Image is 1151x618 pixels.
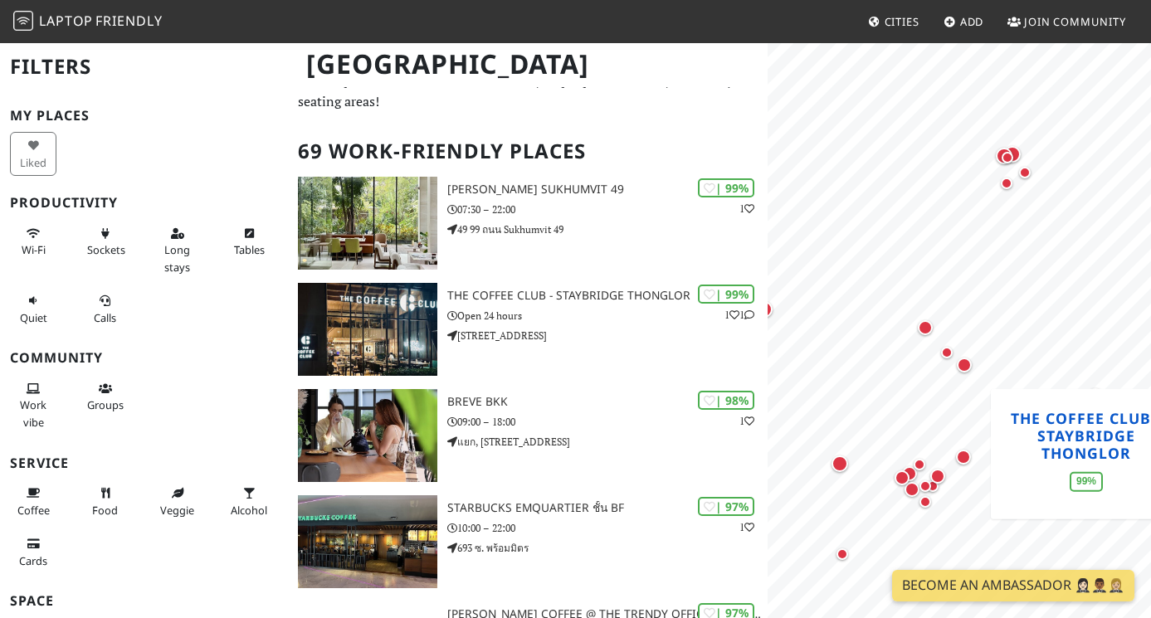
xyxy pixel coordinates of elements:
[447,202,767,217] p: 07:30 – 22:00
[10,530,56,574] button: Cards
[94,310,116,325] span: Video/audio calls
[885,14,919,29] span: Cities
[739,413,754,429] p: 1
[927,465,949,487] div: Map marker
[87,397,124,412] span: Group tables
[828,452,851,475] div: Map marker
[447,540,767,556] p: 693 ซ. พร้อมมิตร
[953,354,975,376] div: Map marker
[234,242,265,257] span: Work-friendly tables
[832,544,852,564] div: Map marker
[154,220,200,280] button: Long stays
[298,389,438,482] img: Breve BKK
[231,503,267,518] span: Alcohol
[82,220,129,264] button: Sockets
[92,503,118,518] span: Food
[953,446,974,468] div: Map marker
[997,173,1017,193] div: Map marker
[739,519,754,535] p: 1
[992,144,1016,168] div: Map marker
[13,7,163,36] a: LaptopFriendly LaptopFriendly
[753,298,776,321] div: Map marker
[10,479,56,523] button: Coffee
[891,467,913,489] div: Map marker
[10,287,56,331] button: Quiet
[82,287,129,331] button: Calls
[298,177,438,270] img: Kay’s Sukhumvit 49
[447,520,767,536] p: 10:00 – 22:00
[82,479,129,523] button: Food
[288,495,768,588] a: Starbucks EmQuartier ชั้น BF | 97% 1 Starbucks EmQuartier ชั้น BF 10:00 – 22:00 693 ซ. พร้อมมิตร
[288,283,768,376] a: THE COFFEE CLUB - Staybridge Thonglor | 99% 11 THE COFFEE CLUB - Staybridge Thonglor Open 24 hour...
[739,201,754,217] p: 1
[20,310,47,325] span: Quiet
[937,343,957,363] div: Map marker
[724,307,754,323] p: 1 1
[1084,385,1107,408] div: Map marker
[10,350,278,366] h3: Community
[447,414,767,430] p: 09:00 – 18:00
[910,455,929,474] div: Map marker
[1001,7,1133,36] a: Join Community
[915,476,935,496] div: Map marker
[997,148,1017,168] div: Map marker
[10,375,56,436] button: Work vibe
[298,283,438,376] img: THE COFFEE CLUB - Staybridge Thonglor
[10,108,278,124] h3: My Places
[10,195,278,211] h3: Productivity
[914,317,936,338] div: Map marker
[226,220,272,264] button: Tables
[960,14,984,29] span: Add
[698,178,754,197] div: | 99%
[447,395,767,409] h3: Breve BKK
[698,391,754,410] div: | 98%
[160,503,194,518] span: Veggie
[1001,143,1024,166] div: Map marker
[226,479,272,523] button: Alcohol
[13,11,33,31] img: LaptopFriendly
[698,497,754,516] div: | 97%
[899,463,920,484] div: Map marker
[447,501,767,515] h3: Starbucks EmQuartier ชั้น BF
[20,397,46,429] span: People working
[39,12,93,30] span: Laptop
[154,479,200,523] button: Veggie
[95,12,162,30] span: Friendly
[19,553,47,568] span: Credit cards
[288,177,768,270] a: Kay’s Sukhumvit 49 | 99% 1 [PERSON_NAME] Sukhumvit 49 07:30 – 22:00 49 99 ถนน Sukhumvit 49
[10,593,278,609] h3: Space
[447,434,767,450] p: แยก, [STREET_ADDRESS]
[10,220,56,264] button: Wi-Fi
[10,455,278,471] h3: Service
[293,41,764,87] h1: [GEOGRAPHIC_DATA]
[87,242,125,257] span: Power sockets
[447,182,767,197] h3: [PERSON_NAME] Sukhumvit 49
[17,503,50,518] span: Coffee
[298,126,758,177] h2: 69 Work-Friendly Places
[298,495,438,588] img: Starbucks EmQuartier ชั้น BF
[698,285,754,304] div: | 99%
[447,221,767,237] p: 49 99 ถนน Sukhumvit 49
[447,308,767,324] p: Open 24 hours
[1024,14,1126,29] span: Join Community
[1070,472,1103,491] div: 99%
[10,41,278,92] h2: Filters
[447,328,767,343] p: [STREET_ADDRESS]
[447,289,767,303] h3: THE COFFEE CLUB - Staybridge Thonglor
[937,7,991,36] a: Add
[288,389,768,482] a: Breve BKK | 98% 1 Breve BKK 09:00 – 18:00 แยก, [STREET_ADDRESS]
[22,242,46,257] span: Stable Wi-Fi
[164,242,190,274] span: Long stays
[82,375,129,419] button: Groups
[861,7,926,36] a: Cities
[1015,163,1035,182] div: Map marker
